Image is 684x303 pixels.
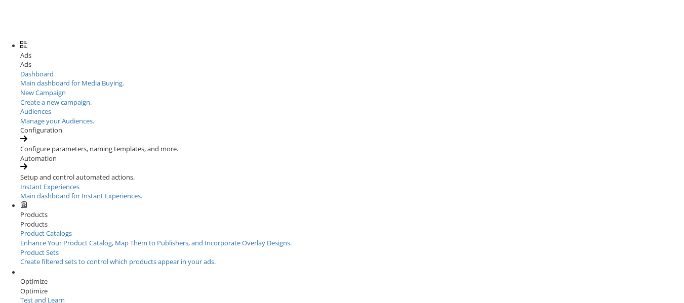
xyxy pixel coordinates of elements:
[20,248,684,267] a: Product SetsCreate filtered sets to control which products appear in your ads.
[20,51,31,60] span: Ads
[20,286,684,296] div: Optimize
[20,88,684,98] div: New Campaign
[20,144,684,154] div: Configure parameters, naming templates, and more.
[20,69,684,79] div: Dashboard
[20,277,48,286] span: Optimize
[20,248,684,257] div: Product Sets
[20,220,684,229] div: Products
[20,88,684,107] a: New CampaignCreate a new campaign.
[20,78,684,88] div: Main dashboard for Media Buying.
[20,210,48,219] span: Products
[20,229,684,247] a: Product CatalogsEnhance Your Product Catalog, Map Them to Publishers, and Incorporate Overlay Des...
[20,229,684,238] div: Product Catalogs
[20,98,684,107] div: Create a new campaign.
[20,69,684,88] a: DashboardMain dashboard for Media Buying.
[20,182,684,192] div: Instant Experiences
[20,238,684,248] div: Enhance Your Product Catalog, Map Them to Publishers, and Incorporate Overlay Designs.
[20,182,684,201] a: Instant ExperiencesMain dashboard for Instant Experiences.
[20,257,684,267] div: Create filtered sets to control which products appear in your ads.
[20,60,684,69] div: Ads
[20,191,684,201] div: Main dashboard for Instant Experiences.
[20,107,684,125] a: AudiencesManage your Audiences.
[20,116,684,126] div: Manage your Audiences.
[20,154,684,163] div: Automation
[20,107,684,116] div: Audiences
[20,172,684,182] div: Setup and control automated actions.
[20,125,684,135] div: Configuration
